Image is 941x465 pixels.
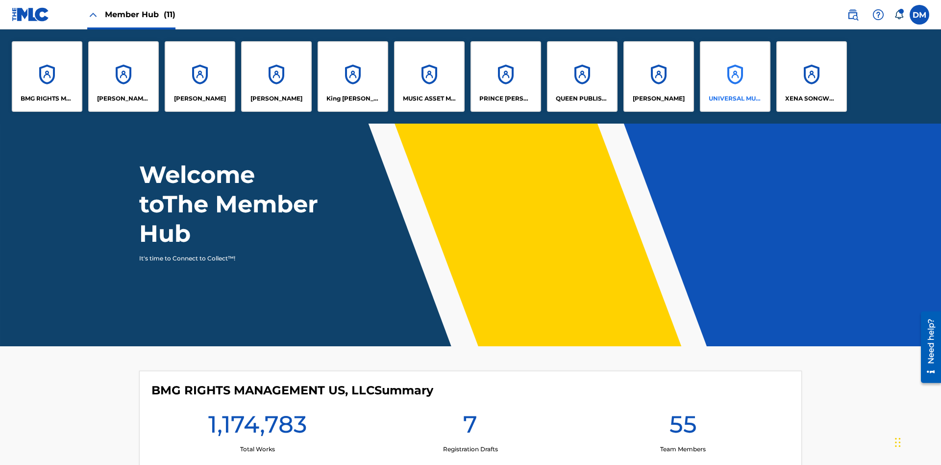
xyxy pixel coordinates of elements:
p: EYAMA MCSINGER [250,94,302,103]
p: King McTesterson [326,94,380,103]
h4: BMG RIGHTS MANAGEMENT US, LLC [151,383,433,398]
p: Registration Drafts [443,445,498,454]
p: UNIVERSAL MUSIC PUB GROUP [709,94,762,103]
div: Help [868,5,888,25]
p: XENA SONGWRITER [785,94,839,103]
span: (11) [164,10,175,19]
p: MUSIC ASSET MANAGEMENT (MAM) [403,94,456,103]
img: help [872,9,884,21]
div: User Menu [910,5,929,25]
img: Close [87,9,99,21]
span: Member Hub [105,9,175,20]
a: Accounts[PERSON_NAME] [623,41,694,112]
p: Team Members [660,445,706,454]
h1: 55 [669,410,697,445]
p: QUEEN PUBLISHA [556,94,609,103]
a: AccountsUNIVERSAL MUSIC PUB GROUP [700,41,770,112]
h1: Welcome to The Member Hub [139,160,322,248]
p: BMG RIGHTS MANAGEMENT US, LLC [21,94,74,103]
p: CLEO SONGWRITER [97,94,150,103]
div: Notifications [894,10,904,20]
a: Public Search [843,5,863,25]
a: AccountsMUSIC ASSET MANAGEMENT (MAM) [394,41,465,112]
p: It's time to Connect to Collect™! [139,254,309,263]
a: AccountsXENA SONGWRITER [776,41,847,112]
p: Total Works [240,445,275,454]
h1: 1,174,783 [208,410,307,445]
iframe: Resource Center [914,308,941,388]
img: MLC Logo [12,7,50,22]
iframe: Chat Widget [892,418,941,465]
a: Accounts[PERSON_NAME] [165,41,235,112]
h1: 7 [463,410,477,445]
a: Accounts[PERSON_NAME] [241,41,312,112]
a: AccountsKing [PERSON_NAME] [318,41,388,112]
a: AccountsQUEEN PUBLISHA [547,41,618,112]
a: AccountsBMG RIGHTS MANAGEMENT US, LLC [12,41,82,112]
img: search [847,9,859,21]
p: PRINCE MCTESTERSON [479,94,533,103]
p: RONALD MCTESTERSON [633,94,685,103]
div: Drag [895,428,901,457]
a: AccountsPRINCE [PERSON_NAME] [470,41,541,112]
p: ELVIS COSTELLO [174,94,226,103]
a: Accounts[PERSON_NAME] SONGWRITER [88,41,159,112]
